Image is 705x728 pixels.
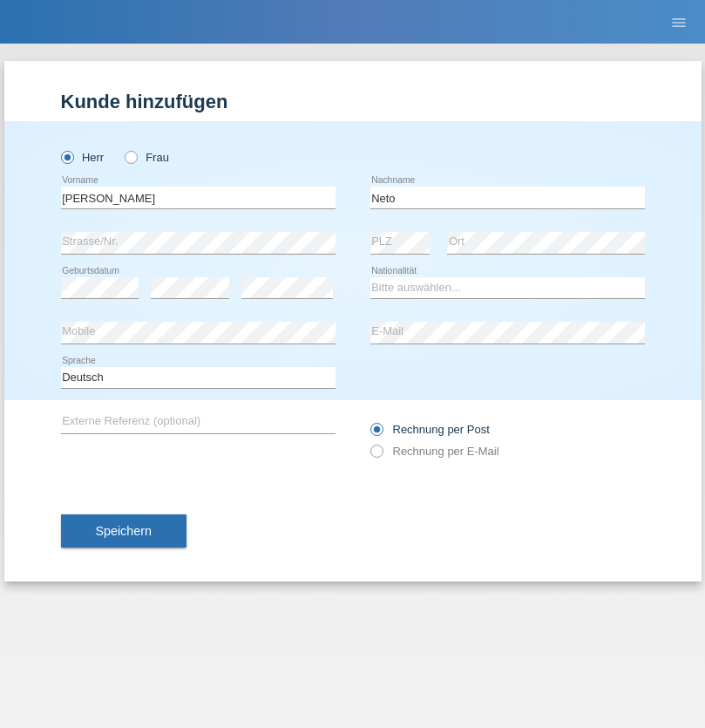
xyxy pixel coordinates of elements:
[125,151,169,164] label: Frau
[96,524,152,538] span: Speichern
[61,151,105,164] label: Herr
[661,17,696,27] a: menu
[370,445,499,458] label: Rechnung per E-Mail
[61,514,186,548] button: Speichern
[370,445,382,466] input: Rechnung per E-Mail
[370,423,382,445] input: Rechnung per Post
[61,151,72,162] input: Herr
[61,91,645,112] h1: Kunde hinzufügen
[125,151,136,162] input: Frau
[370,423,490,436] label: Rechnung per Post
[670,14,688,31] i: menu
